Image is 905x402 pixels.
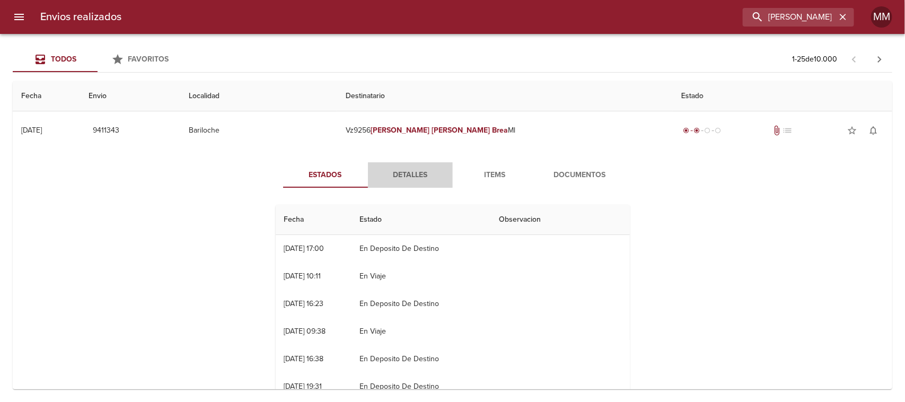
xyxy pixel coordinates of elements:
div: [DATE] 16:23 [284,299,324,308]
th: Envio [80,81,180,111]
div: [DATE] 19:31 [284,382,322,391]
span: star_border [847,125,857,136]
th: Observacion [490,205,629,235]
span: Tiene documentos adjuntos [772,125,783,136]
span: Detalles [374,169,446,182]
th: Destinatario [337,81,673,111]
div: Tabs detalle de guia [283,162,622,188]
span: Estados [289,169,362,182]
span: notifications_none [868,125,878,136]
button: Agregar a favoritos [841,120,863,141]
span: Items [459,169,531,182]
span: Favoritos [128,55,169,64]
th: Estado [673,81,892,111]
button: menu [6,4,32,30]
div: Abrir información de usuario [871,6,892,28]
td: En Deposito De Destino [351,373,490,400]
div: [DATE] 10:11 [284,272,321,281]
h6: Envios realizados [40,8,121,25]
div: [DATE] 17:00 [284,244,324,253]
th: Fecha [13,81,80,111]
input: buscar [743,8,836,27]
th: Localidad [180,81,337,111]
td: En Deposito De Destino [351,345,490,373]
span: Documentos [544,169,616,182]
div: [DATE] 16:38 [284,354,324,363]
em: [PERSON_NAME] [371,126,429,135]
span: 9411343 [93,124,119,137]
span: Pagina siguiente [867,47,892,72]
em: [PERSON_NAME] [432,126,490,135]
div: [DATE] [21,126,42,135]
span: Todos [51,55,76,64]
div: Tabs Envios [13,47,182,72]
div: MM [871,6,892,28]
td: Bariloche [180,111,337,150]
span: No tiene pedido asociado [783,125,793,136]
th: Fecha [276,205,352,235]
span: Pagina anterior [841,54,867,64]
span: radio_button_checked [694,127,700,134]
th: Estado [351,205,490,235]
span: radio_button_unchecked [715,127,722,134]
span: radio_button_checked [683,127,690,134]
button: 9411343 [89,121,124,141]
button: Activar notificaciones [863,120,884,141]
div: [DATE] 09:38 [284,327,326,336]
td: En Viaje [351,318,490,345]
td: Vz9256 Ml [337,111,673,150]
em: Brea [493,126,508,135]
td: En Viaje [351,263,490,290]
td: En Deposito De Destino [351,235,490,263]
p: 1 - 25 de 10.000 [792,54,837,65]
span: radio_button_unchecked [705,127,711,134]
td: En Deposito De Destino [351,290,490,318]
div: Despachado [681,125,724,136]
